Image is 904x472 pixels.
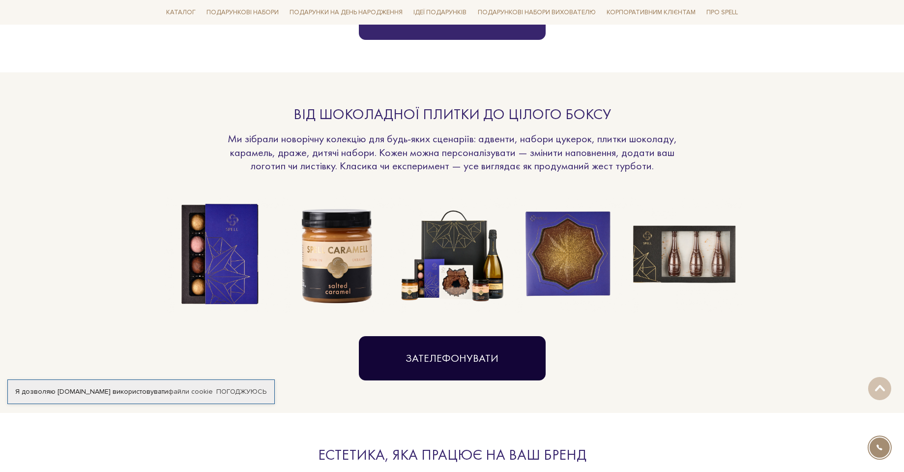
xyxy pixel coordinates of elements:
[203,5,283,20] a: Подарункові набори
[162,5,200,20] a: Каталог
[226,445,678,465] div: Естетика, яка працює на ваш бренд
[702,5,742,20] a: Про Spell
[8,387,274,396] div: Я дозволяю [DOMAIN_NAME] використовувати
[168,387,213,396] a: файли cookie
[603,4,700,21] a: Корпоративним клієнтам
[286,5,407,20] a: Подарунки на День народження
[226,132,678,173] p: Ми зібрали новорічну колекцію для будь-яких сценаріїв: адвенти, набори цукерок, плитки шоколаду, ...
[359,336,546,380] a: Зателефонувати
[409,5,470,20] a: Ідеї подарунків
[474,4,600,21] a: Подарункові набори вихователю
[226,105,678,124] div: Від шоколадної плитки до цілого боксу
[216,387,266,396] a: Погоджуюсь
